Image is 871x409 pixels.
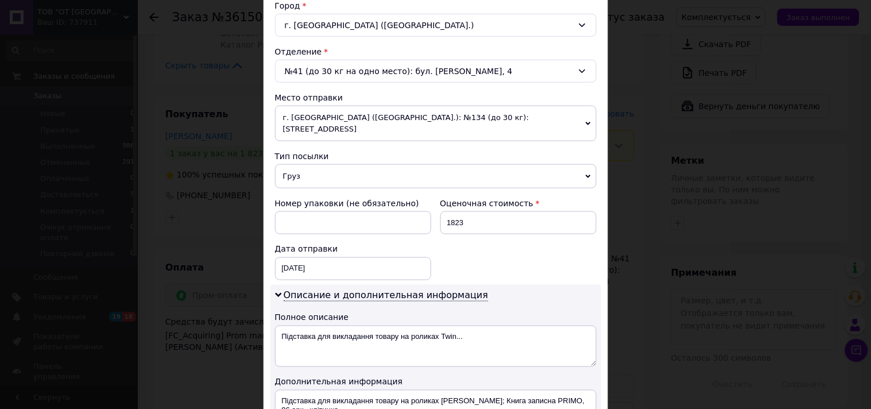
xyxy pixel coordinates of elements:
[440,198,597,209] div: Оценочная стоимость
[275,244,431,255] div: Дата отправки
[275,376,597,388] div: Дополнительная информация
[275,46,597,57] div: Отделение
[275,326,597,367] textarea: Підставка для викладання товару на роликах Twin...
[275,93,343,102] span: Место отправки
[275,152,329,161] span: Тип посылки
[275,14,597,37] div: г. [GEOGRAPHIC_DATA] ([GEOGRAPHIC_DATA].)
[275,106,597,141] span: г. [GEOGRAPHIC_DATA] ([GEOGRAPHIC_DATA].): №134 (до 30 кг): [STREET_ADDRESS]
[275,60,597,83] div: №41 (до 30 кг на одно место): бул. [PERSON_NAME], 4
[275,198,431,209] div: Номер упаковки (не обязательно)
[275,164,597,188] span: Груз
[284,290,489,302] span: Описание и дополнительная информация
[275,312,597,323] div: Полное описание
